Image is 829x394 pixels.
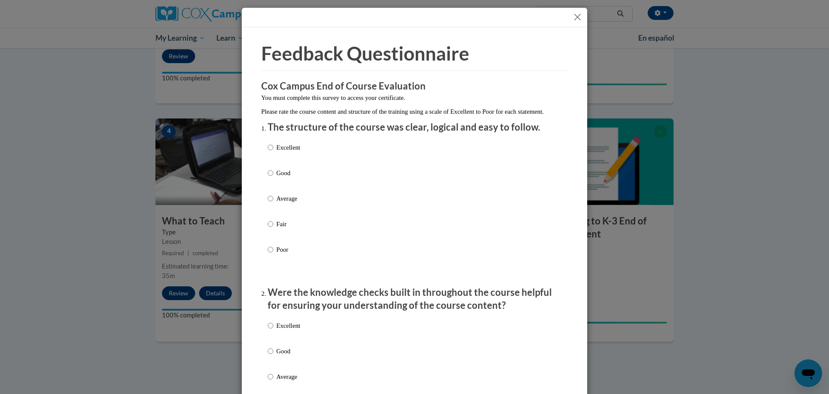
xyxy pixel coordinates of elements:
[261,80,568,93] h3: Cox Campus End of Course Evaluation
[276,372,300,381] p: Average
[276,321,300,330] p: Excellent
[268,346,273,356] input: Good
[276,168,300,178] p: Good
[261,42,469,64] span: Feedback Questionnaire
[276,143,300,152] p: Excellent
[276,194,300,203] p: Average
[572,12,583,22] button: Close
[268,168,273,178] input: Good
[268,321,273,330] input: Excellent
[276,219,300,229] p: Fair
[261,93,568,103] p: You must complete this survey to access your certificate.
[268,372,273,381] input: Average
[261,107,568,116] p: Please rate the course content and structure of the training using a scale of Excellent to Poor f...
[268,121,561,134] p: The structure of the course was clear, logical and easy to follow.
[268,245,273,254] input: Poor
[268,194,273,203] input: Average
[276,245,300,254] p: Poor
[276,346,300,356] p: Good
[268,143,273,152] input: Excellent
[268,219,273,229] input: Fair
[268,286,561,313] p: Were the knowledge checks built in throughout the course helpful for ensuring your understanding ...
